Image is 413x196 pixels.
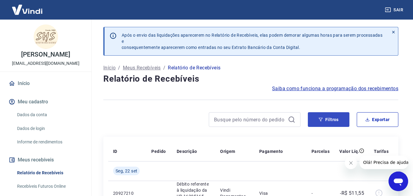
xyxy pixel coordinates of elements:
[7,77,84,90] a: Início
[163,64,165,72] p: /
[177,148,197,154] p: Descrição
[123,64,161,72] a: Meus Recebíveis
[308,112,349,127] button: Filtros
[7,95,84,109] button: Meu cadastro
[15,136,84,148] a: Informe de rendimentos
[7,0,47,19] img: Vindi
[214,115,286,124] input: Busque pelo número do pedido
[116,168,137,174] span: Seg, 22 set
[103,64,116,72] a: Início
[384,4,406,16] button: Sair
[15,122,84,135] a: Dados de login
[21,51,70,58] p: [PERSON_NAME]
[12,60,79,67] p: [EMAIL_ADDRESS][DOMAIN_NAME]
[312,148,330,154] p: Parcelas
[360,156,408,169] iframe: Mensagem da empresa
[34,24,58,49] img: 9ebf16b8-e23d-4c4e-a790-90555234a76e.jpeg
[113,148,117,154] p: ID
[272,85,398,92] a: Saiba como funciona a programação dos recebimentos
[220,148,235,154] p: Origem
[168,64,220,72] p: Relatório de Recebíveis
[118,64,120,72] p: /
[345,157,357,169] iframe: Fechar mensagem
[339,148,359,154] p: Valor Líq.
[4,4,51,9] span: Olá! Precisa de ajuda?
[259,148,283,154] p: Pagamento
[151,148,166,154] p: Pedido
[15,180,84,193] a: Recebíveis Futuros Online
[7,153,84,167] button: Meus recebíveis
[357,112,398,127] button: Exportar
[15,167,84,179] a: Relatório de Recebíveis
[15,109,84,121] a: Dados da conta
[122,32,384,50] p: Após o envio das liquidações aparecerem no Relatório de Recebíveis, elas podem demorar algumas ho...
[374,148,389,154] p: Tarifas
[103,73,398,85] h4: Relatório de Recebíveis
[389,172,408,191] iframe: Botão para abrir a janela de mensagens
